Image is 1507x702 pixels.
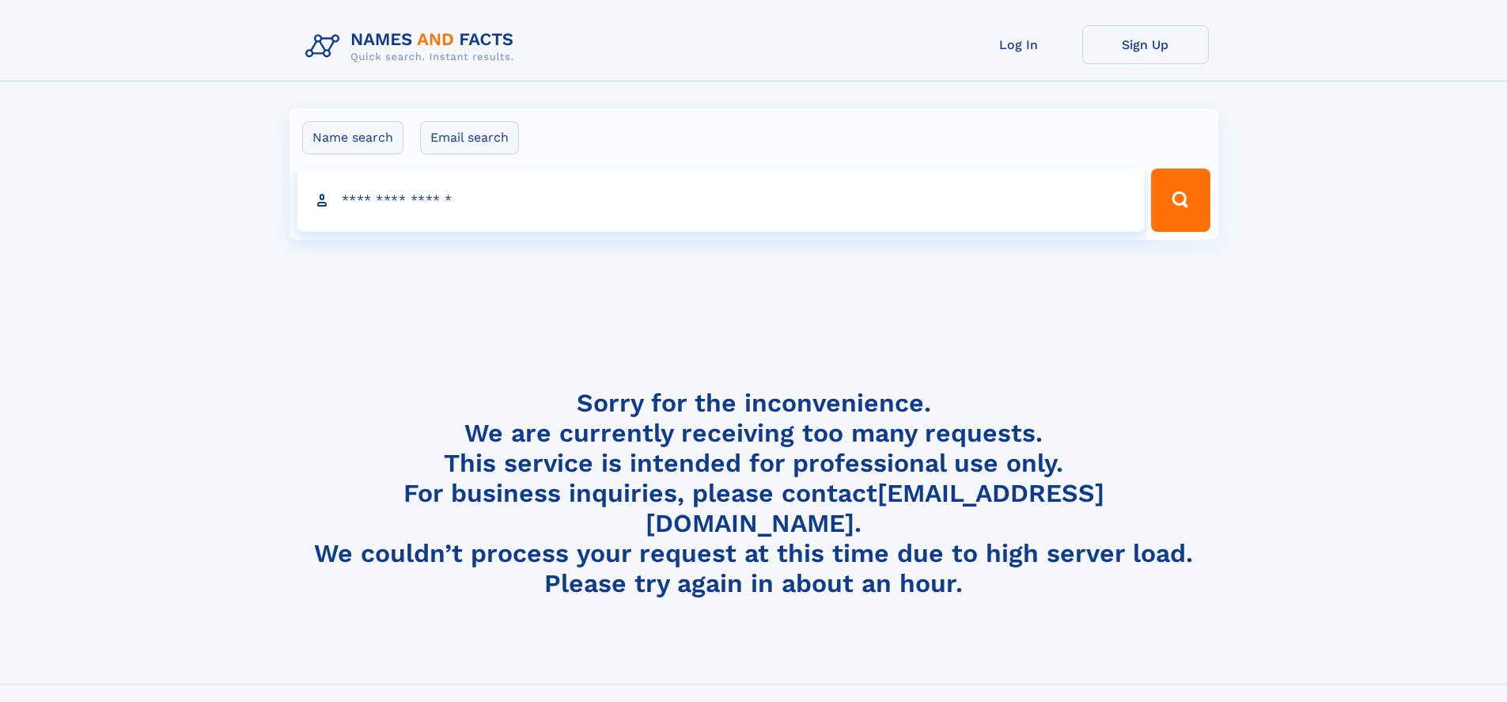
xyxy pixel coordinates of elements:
[956,25,1082,64] a: Log In
[646,478,1104,538] a: [EMAIL_ADDRESS][DOMAIN_NAME]
[1151,169,1210,232] button: Search Button
[297,169,1145,232] input: search input
[299,25,527,68] img: Logo Names and Facts
[1082,25,1209,64] a: Sign Up
[420,121,519,154] label: Email search
[302,121,403,154] label: Name search
[299,388,1209,599] h4: Sorry for the inconvenience. We are currently receiving too many requests. This service is intend...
